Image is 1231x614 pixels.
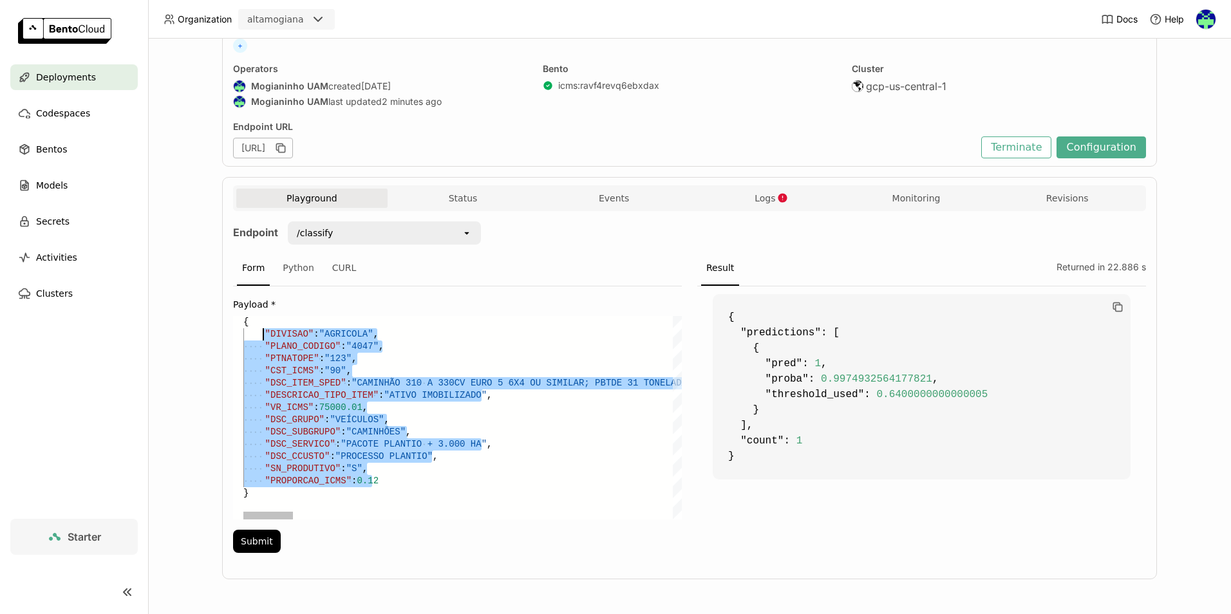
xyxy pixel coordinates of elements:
[864,389,870,400] span: :
[36,178,68,193] span: Models
[265,402,314,413] span: "VR_ICMS"
[334,227,335,239] input: Selected /classify.
[388,189,539,208] button: Status
[740,327,821,339] span: "predictions"
[981,136,1051,158] button: Terminate
[330,451,335,461] span: :
[236,189,388,208] button: Playground
[335,451,433,461] span: "PROCESSO PLANTIO"
[327,251,362,286] div: CURL
[362,463,368,474] span: ,
[766,373,809,385] span: "proba"
[352,378,611,388] span: "CAMINHÃO 310 A 330CV EURO 5 6X4 OU SIMILAR; PBT
[357,476,379,486] span: 0.12
[265,329,314,339] span: "DIVISAO"
[324,353,352,364] span: "123"
[361,80,391,92] span: [DATE]
[233,138,293,158] div: [URL]
[841,189,992,208] button: Monitoring
[346,463,362,474] span: "S"
[277,251,319,286] div: Python
[753,404,759,416] span: }
[178,14,232,25] span: Organization
[352,476,357,486] span: :
[233,95,527,108] div: last updated
[701,251,739,286] div: Result
[766,358,803,369] span: "pred"
[379,390,384,400] span: :
[251,96,328,107] strong: Mogianinho UAM
[341,427,346,437] span: :
[821,327,827,339] span: :
[36,286,73,301] span: Clusters
[233,121,975,133] div: Endpoint URL
[821,358,827,369] span: ,
[1057,136,1146,158] button: Configuration
[319,366,324,376] span: :
[346,378,352,388] span: :
[384,414,389,425] span: ,
[10,172,138,198] a: Models
[538,189,690,208] button: Events
[796,435,803,447] span: 1
[462,228,472,238] svg: open
[265,366,319,376] span: "CST_ICMS"
[68,530,101,543] span: Starter
[1116,14,1138,25] span: Docs
[234,80,245,92] img: Mogianinho UAM
[305,14,306,26] input: Selected altamogiana.
[265,439,335,449] span: "DSC_SERVICO"
[876,389,988,400] span: 0.6400000000000005
[330,414,384,425] span: "VEÍCULOS"
[809,373,815,385] span: :
[36,250,77,265] span: Activities
[319,329,373,339] span: "AGRICOLA"
[1196,10,1216,29] img: Mogianinho UAM
[233,530,281,553] button: Submit
[833,327,840,339] span: [
[36,106,90,121] span: Codespaces
[543,63,837,75] div: Bento
[346,427,406,437] span: "CAMINHÕES"
[866,80,946,93] span: gcp-us-central-1
[314,402,319,413] span: :
[747,420,753,431] span: ,
[297,227,333,239] div: /classify
[1101,13,1138,26] a: Docs
[362,402,368,413] span: ,
[1149,13,1184,26] div: Help
[341,439,487,449] span: "PACOTE PLANTIO + 3.000 HA"
[314,329,319,339] span: :
[802,358,809,369] span: :
[319,353,324,364] span: :
[753,342,759,354] span: {
[352,353,357,364] span: ,
[243,488,249,498] span: }
[728,312,735,323] span: {
[36,70,96,85] span: Deployments
[487,390,492,400] span: ,
[346,341,379,351] span: "4047"
[1165,14,1184,25] span: Help
[265,390,379,400] span: "DESCRICAO_TIPO_ITEM"
[821,373,932,385] span: 0.9974932564177821
[784,435,790,447] span: :
[341,341,346,351] span: :
[36,142,67,157] span: Bentos
[265,378,346,388] span: "DSC_ITEM_SPED"
[251,80,328,92] strong: Mogianinho UAM
[346,366,352,376] span: ,
[740,435,784,447] span: "count"
[10,245,138,270] a: Activities
[265,476,352,486] span: "PROPORCAO_ICMS"
[558,80,659,91] a: icms:ravf4revq6ebxdax
[233,63,527,75] div: Operators
[247,13,304,26] div: altamogiana
[233,39,247,53] span: +
[755,192,775,204] span: Logs
[379,341,384,351] span: ,
[991,189,1143,208] button: Revisions
[852,63,1146,75] div: Cluster
[319,402,362,413] span: 75000.01
[10,209,138,234] a: Secrets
